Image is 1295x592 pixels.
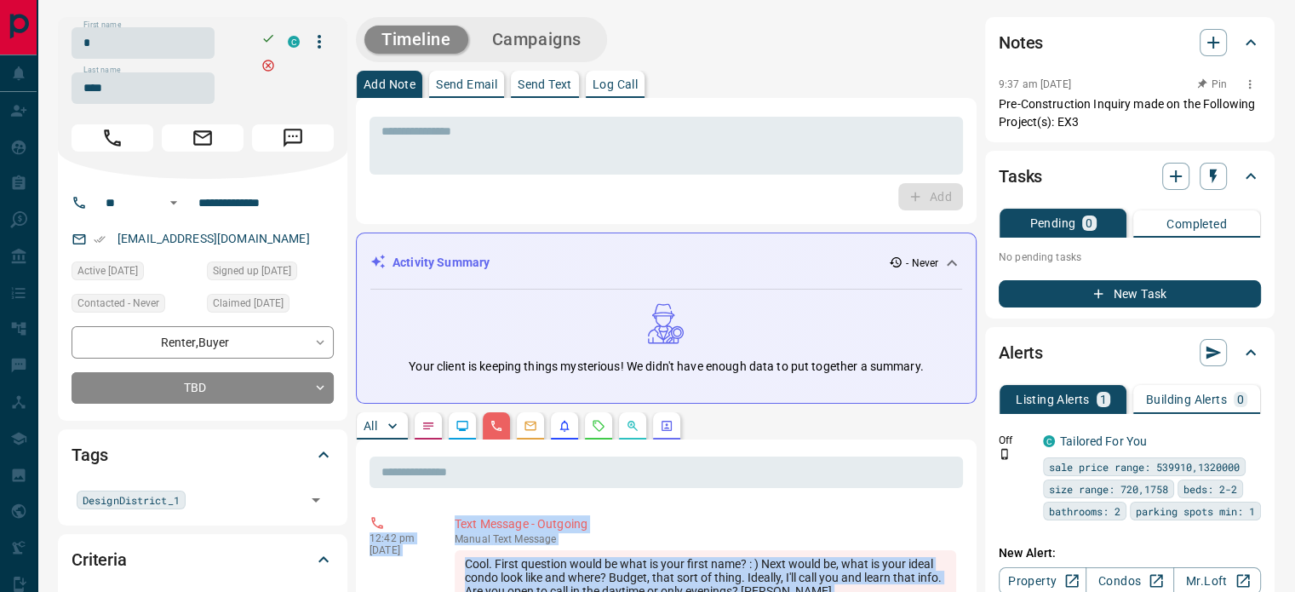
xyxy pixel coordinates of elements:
svg: Lead Browsing Activity [456,419,469,433]
span: sale price range: 539910,1320000 [1049,458,1240,475]
span: bathrooms: 2 [1049,503,1120,520]
div: Activity Summary- Never [370,247,962,279]
svg: Calls [490,419,503,433]
div: condos.ca [288,36,300,48]
p: Activity Summary [393,254,490,272]
p: Completed [1166,218,1227,230]
label: First name [83,20,121,31]
div: TBD [72,372,334,404]
p: Log Call [593,78,638,90]
div: Sat Sep 03 2022 [72,262,198,285]
button: New Task [999,280,1261,307]
h2: Alerts [999,339,1043,366]
p: 0 [1237,394,1244,405]
div: Alerts [999,332,1261,373]
p: - Never [906,256,938,271]
p: Listing Alerts [1016,394,1090,405]
svg: Agent Actions [660,419,673,433]
span: manual [455,533,490,545]
p: 9:37 am [DATE] [999,78,1071,90]
div: Notes [999,22,1261,63]
div: condos.ca [1043,435,1055,447]
h2: Criteria [72,546,127,573]
h2: Tags [72,441,107,468]
p: 1 [1100,394,1107,405]
p: Your client is keeping things mysterious! We didn't have enough data to put together a summary. [409,358,923,376]
div: Wed Sep 04 2019 [207,262,334,285]
svg: Push Notification Only [999,448,1011,460]
button: Pin [1188,77,1237,92]
h2: Tasks [999,163,1042,190]
div: Tags [72,434,334,475]
span: beds: 2-2 [1183,480,1237,497]
button: Open [304,488,328,512]
button: Open [163,193,184,213]
div: Renter , Buyer [72,326,334,358]
p: Pre-Construction Inquiry made on the Following Project(s): EX3 [999,95,1261,131]
p: Off [999,433,1033,448]
p: Text Message - Outgoing [455,515,956,533]
a: Tailored For You [1060,434,1147,448]
span: parking spots min: 1 [1136,503,1255,520]
label: Last name [83,65,121,76]
span: DesignDistrict_1 [83,491,180,509]
span: Signed up [DATE] [213,262,291,279]
span: Active [DATE] [77,262,138,279]
svg: Opportunities [626,419,639,433]
p: Pending [1029,217,1075,229]
p: [DATE] [370,544,429,556]
a: [EMAIL_ADDRESS][DOMAIN_NAME] [117,232,310,245]
span: size range: 720,1758 [1049,480,1168,497]
p: Building Alerts [1146,394,1227,405]
p: 0 [1086,217,1092,229]
svg: Email Verified [94,233,106,245]
span: Call [72,124,153,152]
svg: Listing Alerts [558,419,571,433]
p: No pending tasks [999,244,1261,270]
h2: Notes [999,29,1043,56]
button: Campaigns [475,26,599,54]
span: Contacted - Never [77,295,159,312]
div: Tasks [999,156,1261,197]
p: Add Note [364,78,415,90]
p: New Alert: [999,544,1261,562]
p: All [364,420,377,432]
p: 12:42 pm [370,532,429,544]
button: Timeline [364,26,468,54]
p: Send Text [518,78,572,90]
svg: Emails [524,419,537,433]
span: Email [162,124,244,152]
div: Wed Sep 04 2019 [207,294,334,318]
svg: Notes [421,419,435,433]
span: Message [252,124,334,152]
span: Claimed [DATE] [213,295,284,312]
p: Send Email [436,78,497,90]
p: Text Message [455,533,956,545]
svg: Requests [592,419,605,433]
div: Criteria [72,539,334,580]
